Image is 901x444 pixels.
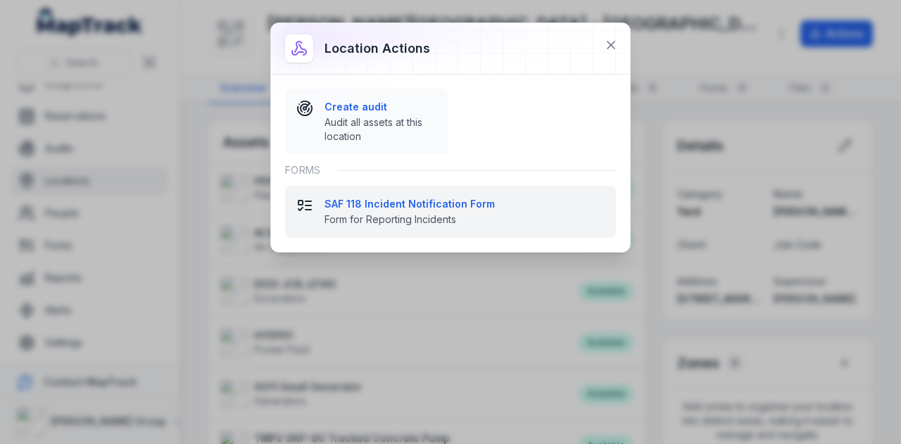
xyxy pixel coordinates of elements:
h3: Location actions [325,39,430,58]
button: SAF 118 Incident Notification FormForm for Reporting Incidents [285,186,616,238]
span: Audit all assets at this location [325,115,436,144]
strong: Create audit [325,100,436,114]
div: Forms [285,155,616,186]
button: Create auditAudit all assets at this location [285,89,448,155]
strong: SAF 118 Incident Notification Form [325,197,605,211]
span: Form for Reporting Incidents [325,213,605,227]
